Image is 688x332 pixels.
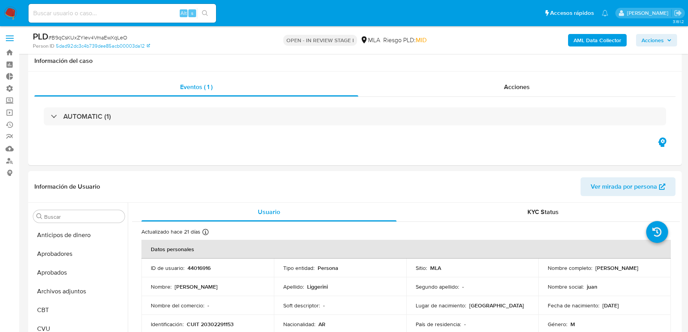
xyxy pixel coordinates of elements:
[469,302,524,309] p: [GEOGRAPHIC_DATA]
[548,283,584,290] p: Nombre social :
[30,282,128,301] button: Archivos adjuntos
[602,302,619,309] p: [DATE]
[360,36,380,45] div: MLA
[568,34,627,46] button: AML Data Collector
[30,263,128,282] button: Aprobados
[318,264,338,271] p: Persona
[323,302,325,309] p: -
[151,264,184,271] p: ID de usuario :
[30,226,128,245] button: Anticipos de dinero
[33,43,54,50] b: Person ID
[504,82,530,91] span: Acciones
[416,264,427,271] p: Sitio :
[44,213,122,220] input: Buscar
[636,34,677,46] button: Acciones
[56,43,150,50] a: 5dad92dc3c4b739dee85acb00003da12
[595,264,638,271] p: [PERSON_NAME]
[462,283,464,290] p: -
[30,245,128,263] button: Aprobadores
[283,264,315,271] p: Tipo entidad :
[151,283,172,290] p: Nombre :
[187,321,234,328] p: CUIT 20302291153
[33,30,48,43] b: PLD
[627,9,671,17] p: sandra.chabay@mercadolibre.com
[180,82,213,91] span: Eventos ( 1 )
[574,34,621,46] b: AML Data Collector
[141,228,200,236] p: Actualizado hace 21 días
[29,8,216,18] input: Buscar usuario o caso...
[180,9,187,17] span: Alt
[207,302,209,309] p: -
[416,283,459,290] p: Segundo apellido :
[283,321,315,328] p: Nacionalidad :
[63,112,111,121] h3: AUTOMATIC (1)
[570,321,575,328] p: M
[674,9,682,17] a: Salir
[141,240,671,259] th: Datos personales
[602,10,608,16] a: Notificaciones
[587,283,597,290] p: juan
[307,283,328,290] p: Liggerini
[34,57,675,65] h1: Información del caso
[34,183,100,191] h1: Información de Usuario
[416,302,466,309] p: Lugar de nacimiento :
[191,9,193,17] span: s
[197,8,213,19] button: search-icon
[550,9,594,17] span: Accesos rápidos
[383,36,427,45] span: Riesgo PLD:
[464,321,466,328] p: -
[548,302,599,309] p: Fecha de nacimiento :
[44,107,666,125] div: AUTOMATIC (1)
[36,213,43,220] button: Buscar
[188,264,211,271] p: 44016916
[48,34,127,41] span: # B9qCsKUxZYIev4VmaEwXqLeO
[151,321,184,328] p: Identificación :
[283,302,320,309] p: Soft descriptor :
[416,321,461,328] p: País de residencia :
[416,36,427,45] span: MID
[283,283,304,290] p: Apellido :
[30,301,128,320] button: CBT
[581,177,675,196] button: Ver mirada por persona
[548,264,592,271] p: Nombre completo :
[642,34,664,46] span: Acciones
[527,207,559,216] span: KYC Status
[151,302,204,309] p: Nombre del comercio :
[175,283,218,290] p: [PERSON_NAME]
[548,321,567,328] p: Género :
[430,264,441,271] p: MLA
[591,177,657,196] span: Ver mirada por persona
[318,321,325,328] p: AR
[258,207,280,216] span: Usuario
[283,35,357,46] p: OPEN - IN REVIEW STAGE I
